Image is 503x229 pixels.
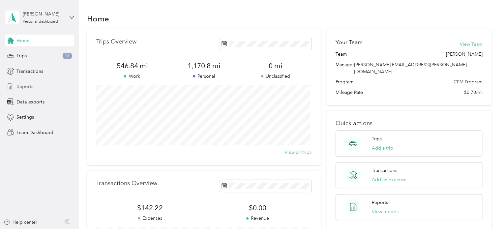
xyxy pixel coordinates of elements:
[372,145,393,152] button: Add a trip
[446,51,482,58] span: [PERSON_NAME]
[96,203,204,213] span: $142.22
[336,120,482,127] p: Quick actions
[16,68,43,75] span: Transactions
[96,61,168,71] span: 546.84 mi
[204,215,311,222] p: Revenue
[372,208,399,215] button: View reports
[466,192,503,229] iframe: Everlance-gr Chat Button Frame
[96,215,204,222] p: Expenses
[63,53,72,59] span: 16
[240,73,311,80] p: Unclassified
[453,78,482,85] span: CPM Program
[96,73,168,80] p: Work
[336,78,353,85] span: Program
[16,52,27,59] span: Trips
[168,61,240,71] span: 1,170.8 mi
[464,89,482,96] span: $0.70/mi
[87,15,109,22] h1: Home
[23,20,58,24] div: Personal dashboard
[372,199,388,206] p: Reports
[336,51,347,58] span: Team
[23,11,64,17] div: [PERSON_NAME]
[96,38,136,45] p: Trips Overview
[240,61,311,71] span: 0 mi
[16,129,53,136] span: Team Dashboard
[16,83,33,90] span: Reports
[372,135,382,142] p: Trips
[284,149,311,156] button: View all trips
[204,203,311,213] span: $0.00
[96,180,157,187] p: Transactions Overview
[16,37,29,44] span: Home
[336,61,354,75] span: Manager
[336,38,363,46] h2: Your Team
[459,41,482,48] button: View Team
[336,89,363,96] span: Mileage Rate
[4,219,37,226] button: Help center
[16,114,34,121] span: Settings
[168,73,240,80] p: Personal
[372,176,406,183] button: Add an expense
[354,62,467,74] span: [PERSON_NAME][EMAIL_ADDRESS][PERSON_NAME][DOMAIN_NAME]
[16,99,44,105] span: Data exports
[372,167,397,174] p: Transactions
